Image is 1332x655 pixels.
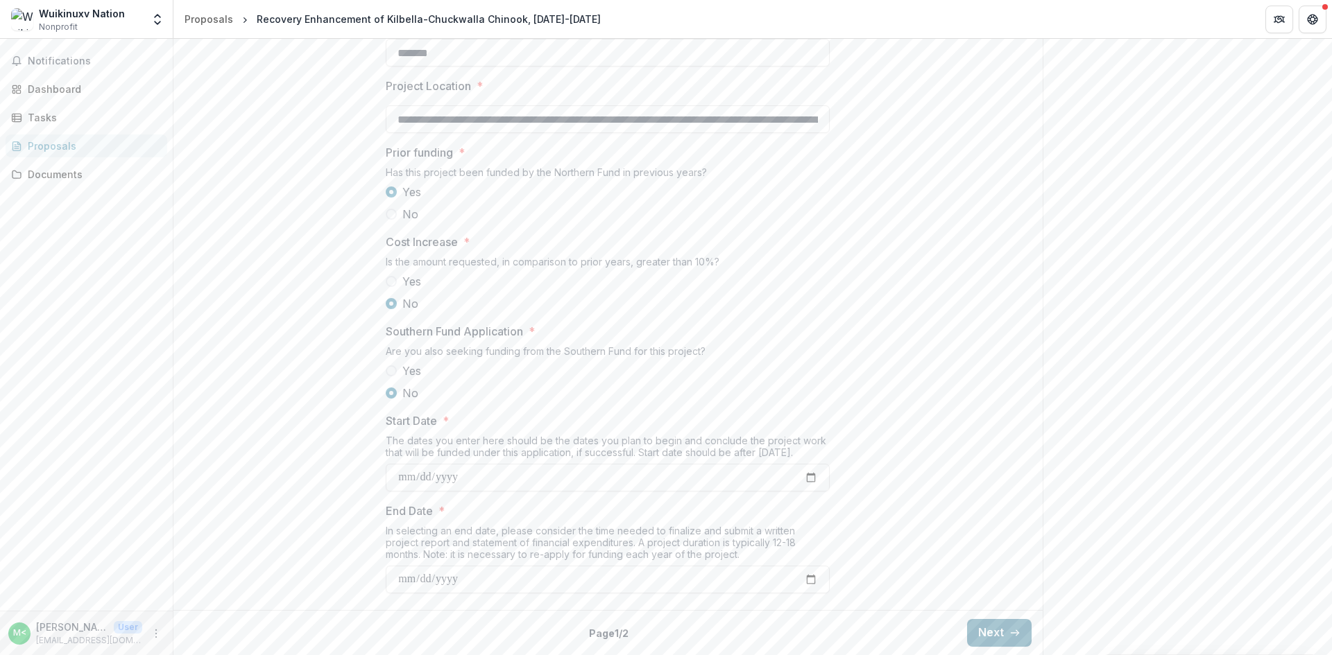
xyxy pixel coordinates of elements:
[36,634,142,647] p: [EMAIL_ADDRESS][DOMAIN_NAME]
[386,412,437,429] p: Start Date
[402,385,418,401] span: No
[386,435,830,464] div: The dates you enter here should be the dates you plan to begin and conclude the project work that...
[386,234,458,250] p: Cost Increase
[589,626,629,640] p: Page 1 / 2
[1265,6,1293,33] button: Partners
[39,6,125,21] div: Wuikinuxv Nation
[6,106,167,129] a: Tasks
[179,9,606,29] nav: breadcrumb
[257,12,601,26] div: Recovery Enhancement of Kilbella-Chuckwalla Chinook, [DATE]-[DATE]
[148,625,164,642] button: More
[39,21,78,33] span: Nonprofit
[6,163,167,186] a: Documents
[6,50,167,72] button: Notifications
[386,345,830,363] div: Are you also seeking funding from the Southern Fund for this project?
[28,167,156,182] div: Documents
[967,619,1032,647] button: Next
[386,525,830,566] div: In selecting an end date, please consider the time needed to finalize and submit a written projec...
[28,139,156,153] div: Proposals
[148,6,167,33] button: Open entity switcher
[386,256,830,273] div: Is the amount requested, in comparison to prior years, greater than 10%?
[28,82,156,96] div: Dashboard
[402,295,418,312] span: No
[386,503,433,519] p: End Date
[28,55,162,67] span: Notifications
[402,363,421,379] span: Yes
[386,166,830,184] div: Has this project been funded by the Northern Fund in previous years?
[36,620,108,634] p: [PERSON_NAME] <[EMAIL_ADDRESS][DOMAIN_NAME]>
[28,110,156,125] div: Tasks
[185,12,233,26] div: Proposals
[11,8,33,30] img: Wuikinuxv Nation
[402,273,421,290] span: Yes
[402,184,421,200] span: Yes
[6,134,167,157] a: Proposals
[13,629,26,638] div: Megan Peruzzo <hatchery@wuikinuxv.net>
[6,78,167,101] a: Dashboard
[114,621,142,634] p: User
[1299,6,1326,33] button: Get Help
[402,206,418,222] span: No
[386,323,523,340] p: Southern Fund Application
[386,144,453,161] p: Prior funding
[179,9,239,29] a: Proposals
[386,78,471,94] p: Project Location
